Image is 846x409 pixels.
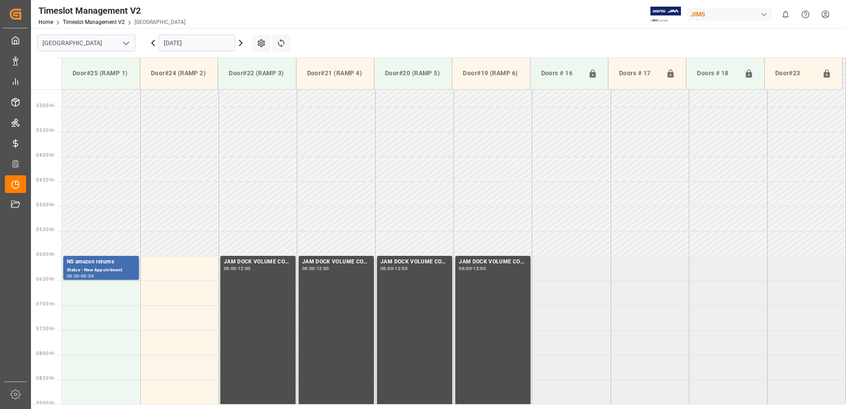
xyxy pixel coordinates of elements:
div: 12:00 [395,266,408,270]
span: 08:00 Hr [36,351,54,356]
div: - [315,266,316,270]
span: 05:30 Hr [36,227,54,232]
div: Door#24 (RAMP 2) [147,65,211,81]
div: Door#23 [772,65,819,82]
div: 06:00 [224,266,237,270]
div: NS amazon returns [67,258,135,266]
span: 08:30 Hr [36,376,54,381]
div: JAM DOCK VOLUME CONTROL [381,258,449,266]
div: Door#21 (RAMP 4) [304,65,367,81]
div: - [237,266,238,270]
span: 06:30 Hr [36,277,54,282]
div: Doors # 17 [615,65,662,82]
div: JAM DOCK VOLUME CONTROL [224,258,292,266]
div: 06:30 [81,274,94,278]
span: 03:00 Hr [36,103,54,108]
div: Doors # 16 [538,65,585,82]
div: - [80,274,81,278]
div: 12:00 [238,266,251,270]
span: 04:00 Hr [36,153,54,158]
span: 06:00 Hr [36,252,54,257]
input: Type to search/select [37,35,135,51]
span: 07:30 Hr [36,326,54,331]
div: JAM DOCK VOLUME CONTROL [459,258,527,266]
button: show 0 new notifications [776,4,796,24]
div: Timeslot Management V2 [38,4,185,17]
div: - [393,266,395,270]
span: 03:30 Hr [36,128,54,133]
input: DD.MM.YYYY [158,35,235,51]
div: Door#25 (RAMP 1) [69,65,133,81]
div: - [472,266,473,270]
div: JIMS [687,8,772,21]
div: 06:00 [381,266,393,270]
button: JIMS [687,6,776,23]
div: 06:00 [302,266,315,270]
div: Doors # 18 [693,65,740,82]
span: 09:00 Hr [36,401,54,405]
span: 05:00 Hr [36,202,54,207]
div: 06:00 [459,266,472,270]
div: Door#22 (RAMP 3) [225,65,288,81]
span: 07:00 Hr [36,301,54,306]
div: 06:00 [67,274,80,278]
div: Door#20 (RAMP 5) [381,65,445,81]
a: Home [38,19,53,25]
div: Status - New Appointment [67,266,135,274]
div: 12:00 [473,266,486,270]
button: open menu [119,36,132,50]
div: 12:00 [316,266,329,270]
a: Timeslot Management V2 [63,19,125,25]
img: Exertis%20JAM%20-%20Email%20Logo.jpg_1722504956.jpg [650,7,681,22]
span: 04:30 Hr [36,177,54,182]
div: Door#19 (RAMP 6) [459,65,523,81]
button: Help Center [796,4,815,24]
div: JAM DOCK VOLUME CONTROL [302,258,370,266]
